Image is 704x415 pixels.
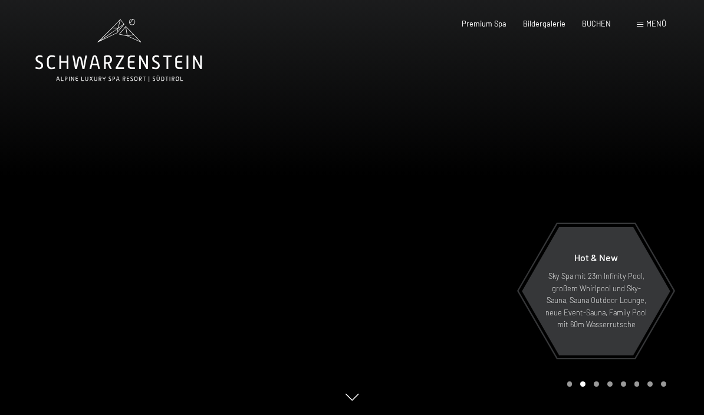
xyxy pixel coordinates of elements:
[621,381,626,387] div: Carousel Page 5
[661,381,666,387] div: Carousel Page 8
[521,226,671,356] a: Hot & New Sky Spa mit 23m Infinity Pool, großem Whirlpool und Sky-Sauna, Sauna Outdoor Lounge, ne...
[567,381,573,387] div: Carousel Page 1
[594,381,599,387] div: Carousel Page 3
[523,19,565,28] a: Bildergalerie
[462,19,506,28] a: Premium Spa
[580,381,585,387] div: Carousel Page 2 (Current Slide)
[582,19,611,28] a: BUCHEN
[545,270,647,330] p: Sky Spa mit 23m Infinity Pool, großem Whirlpool und Sky-Sauna, Sauna Outdoor Lounge, neue Event-S...
[646,19,666,28] span: Menü
[607,381,613,387] div: Carousel Page 4
[574,252,618,263] span: Hot & New
[563,381,666,387] div: Carousel Pagination
[647,381,653,387] div: Carousel Page 7
[634,381,640,387] div: Carousel Page 6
